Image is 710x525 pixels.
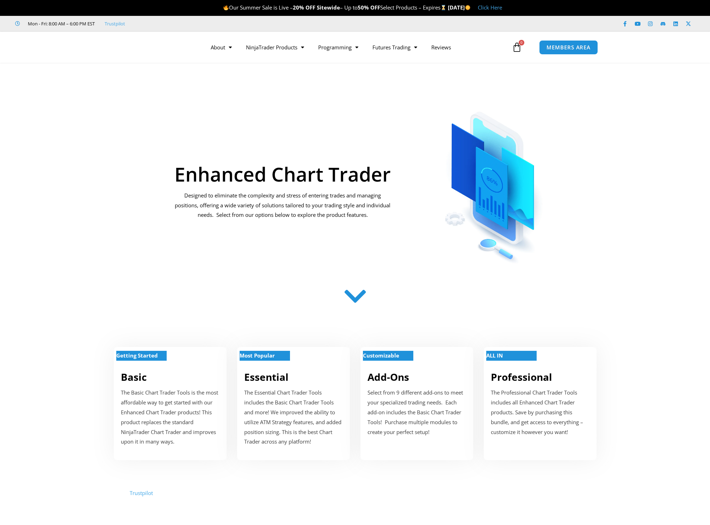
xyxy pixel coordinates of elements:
a: 0 [501,37,532,57]
nav: Menu [204,39,510,55]
strong: Sitewide [317,4,340,11]
a: Basic [121,370,147,384]
a: Programming [311,39,365,55]
a: Essential [244,370,289,384]
p: The Basic Chart Trader Tools is the most affordable way to get started with our Enhanced Chart Tr... [121,388,220,447]
img: 🌞 [465,5,470,10]
a: MEMBERS AREA [539,40,598,55]
strong: 50% OFF [358,4,380,11]
img: LogoAI | Affordable Indicators – NinjaTrader [103,35,178,60]
span: 0 [519,40,524,45]
a: Trustpilot [105,19,125,28]
p: The Professional Chart Trader Tools includes all Enhanced Chart Trader products. Save by purchasi... [491,388,589,437]
span: Our Summer Sale is Live – – Up to Select Products – Expires [223,4,448,11]
a: Futures Trading [365,39,424,55]
strong: 20% OFF [293,4,315,11]
a: Click Here [478,4,502,11]
a: NinjaTrader Products [239,39,311,55]
h1: Enhanced Chart Trader [174,164,391,184]
strong: [DATE] [448,4,471,11]
strong: ALL IN [486,352,503,359]
p: Select from 9 different add-ons to meet your specialized trading needs. Each add-on includes the ... [368,388,466,437]
span: MEMBERS AREA [547,45,591,50]
img: ChartTrader | Affordable Indicators – NinjaTrader [422,94,566,266]
strong: Getting Started [116,352,158,359]
strong: Customizable [363,352,399,359]
a: Add-Ons [368,370,409,384]
a: About [204,39,239,55]
img: ⌛ [441,5,446,10]
p: The Essential Chart Trader Tools includes the Basic Chart Trader Tools and more! We improved the ... [244,388,343,447]
span: Mon - Fri: 8:00 AM – 6:00 PM EST [26,19,95,28]
img: 🔥 [223,5,229,10]
strong: Most Popular [240,352,275,359]
a: Reviews [424,39,458,55]
a: Professional [491,370,552,384]
p: Designed to eliminate the complexity and stress of entering trades and managing positions, offeri... [174,191,391,220]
